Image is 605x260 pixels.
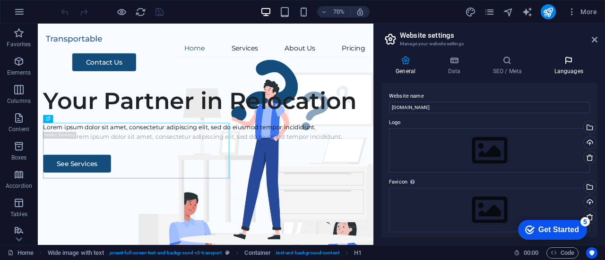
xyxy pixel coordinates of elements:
[7,69,31,76] p: Elements
[541,4,556,19] button: publish
[135,6,146,17] button: reload
[400,31,597,40] h2: Website settings
[465,6,476,17] button: design
[225,250,230,255] i: This element is a customizable preset
[522,6,533,17] button: text_generator
[389,188,590,232] div: Select files from the file manager, stock photos, or upload file(s)
[135,7,146,17] i: Reload page
[70,2,79,11] div: 5
[244,247,271,259] span: Click to select. Double-click to edit
[9,126,29,133] p: Content
[484,7,495,17] i: Pages (Ctrl+Alt+S)
[546,247,579,259] button: Code
[116,6,127,17] button: Click here to leave preview mode and continue editing
[331,6,346,17] h6: 70%
[389,91,590,102] label: Website name
[530,249,532,256] span: :
[540,56,597,75] h4: Languages
[389,102,590,113] input: Name...
[503,6,514,17] button: navigator
[317,6,351,17] button: 70%
[400,40,579,48] h3: Manage your website settings
[354,247,362,259] span: Click to select. Double-click to edit
[10,210,27,218] p: Tables
[7,41,31,48] p: Favorites
[586,247,597,259] button: Usercentrics
[514,247,539,259] h6: Session time
[48,247,104,259] span: Click to select. Double-click to edit
[28,10,69,19] div: Get Started
[11,154,27,161] p: Boxes
[48,247,362,259] nav: breadcrumb
[567,7,597,17] span: More
[6,182,32,190] p: Accordion
[8,5,77,25] div: Get Started 5 items remaining, 0% complete
[484,6,495,17] button: pages
[522,7,533,17] i: AI Writer
[524,247,538,259] span: 00 00
[108,247,222,259] span: . preset-fullscreen-text-and-background-v3-transport
[433,56,478,75] h4: Data
[8,247,34,259] a: Click to cancel selection. Double-click to open Pages
[465,7,476,17] i: Design (Ctrl+Alt+Y)
[389,128,590,173] div: Select files from the file manager, stock photos, or upload file(s)
[389,117,590,128] label: Logo
[381,56,433,75] h4: General
[551,247,574,259] span: Code
[478,56,540,75] h4: SEO / Meta
[356,8,364,16] i: On resize automatically adjust zoom level to fit chosen device.
[7,97,31,105] p: Columns
[389,176,590,188] label: Favicon
[563,4,601,19] button: More
[275,247,339,259] span: . text-and-background-content
[503,7,514,17] i: Navigator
